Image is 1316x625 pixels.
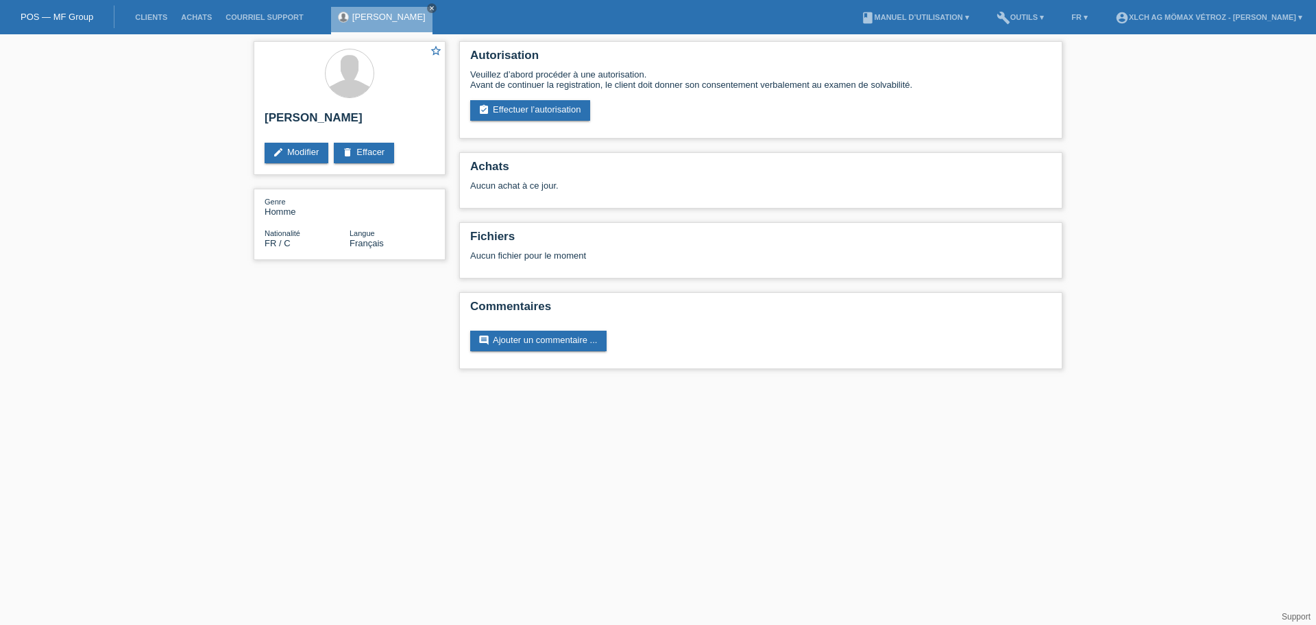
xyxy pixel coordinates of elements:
div: Veuillez d’abord procéder à une autorisation. Avant de continuer la registration, le client doit ... [470,69,1051,90]
a: POS — MF Group [21,12,93,22]
a: deleteEffacer [334,143,394,163]
span: Nationalité [265,229,300,237]
a: commentAjouter un commentaire ... [470,331,607,351]
a: Courriel Support [219,13,310,21]
a: FR ▾ [1064,13,1095,21]
span: Langue [350,229,375,237]
a: star_border [430,45,442,59]
i: edit [273,147,284,158]
h2: Autorisation [470,49,1051,69]
i: account_circle [1115,11,1129,25]
span: Français [350,238,384,248]
i: delete [342,147,353,158]
h2: Fichiers [470,230,1051,250]
i: build [997,11,1010,25]
h2: [PERSON_NAME] [265,111,435,132]
a: Support [1282,612,1311,622]
i: book [861,11,875,25]
span: Genre [265,198,286,206]
h2: Achats [470,160,1051,180]
a: buildOutils ▾ [990,13,1051,21]
div: Aucun fichier pour le moment [470,250,889,261]
i: star_border [430,45,442,57]
i: assignment_turned_in [478,104,489,115]
div: Homme [265,196,350,217]
div: Aucun achat à ce jour. [470,180,1051,201]
span: France / C / 01.01.2025 [265,238,291,248]
i: comment [478,335,489,346]
a: [PERSON_NAME] [352,12,426,22]
a: assignment_turned_inEffectuer l’autorisation [470,100,590,121]
a: bookManuel d’utilisation ▾ [854,13,976,21]
a: account_circleXLCH AG Mömax Vétroz - [PERSON_NAME] ▾ [1108,13,1309,21]
h2: Commentaires [470,300,1051,320]
a: editModifier [265,143,328,163]
a: Achats [174,13,219,21]
a: close [427,3,437,13]
a: Clients [128,13,174,21]
i: close [428,5,435,12]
